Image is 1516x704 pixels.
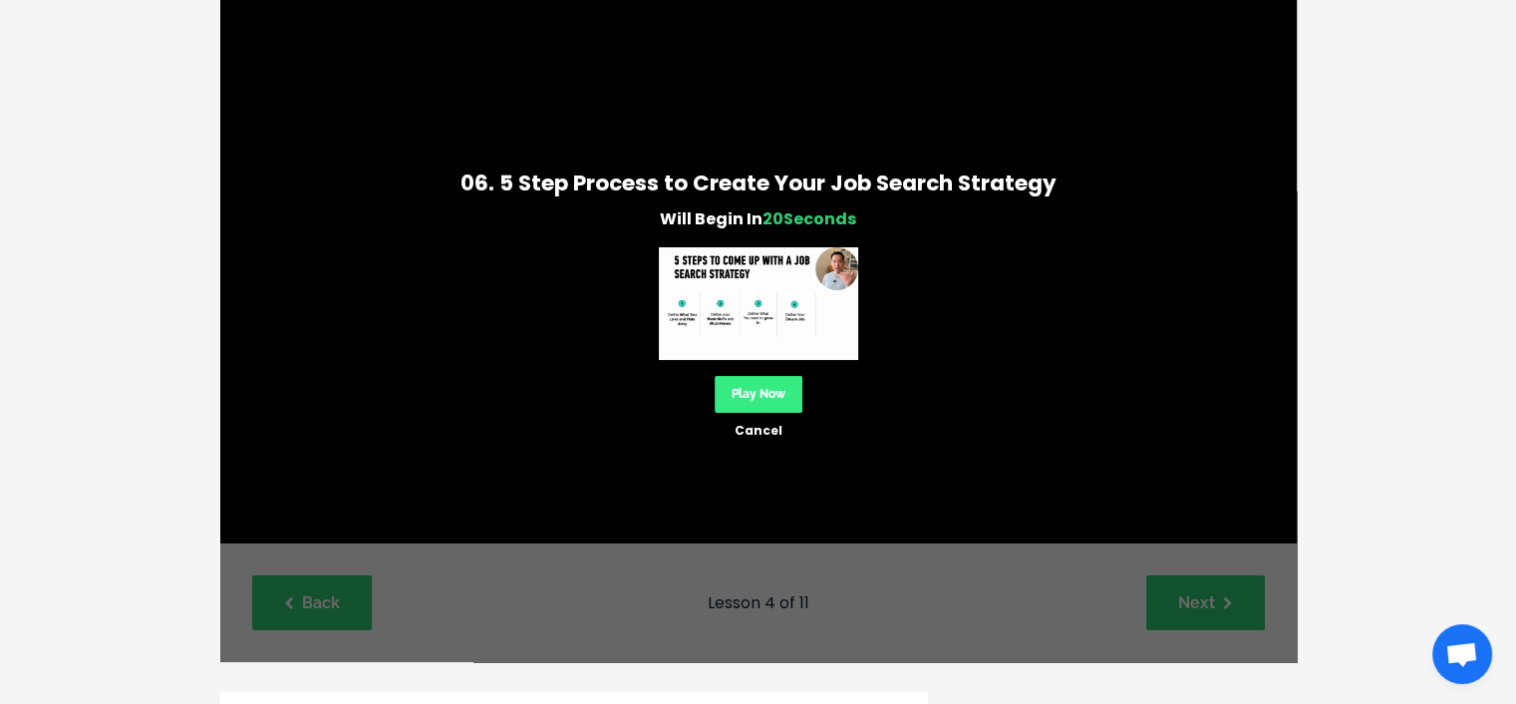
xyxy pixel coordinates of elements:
[762,207,856,230] strong: Seconds
[220,173,1297,194] p: 06. 5 Step Process to Create Your Job Search Strategy
[659,247,858,360] img: 32c4b0e0-dbf4-4e27-b45a-c96b74153dd9.jpg
[220,421,1297,440] a: Cancel
[715,376,802,413] a: Play Now
[762,207,783,230] span: 20
[220,206,1297,232] p: Will Begin In
[1432,624,1492,684] div: Open chat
